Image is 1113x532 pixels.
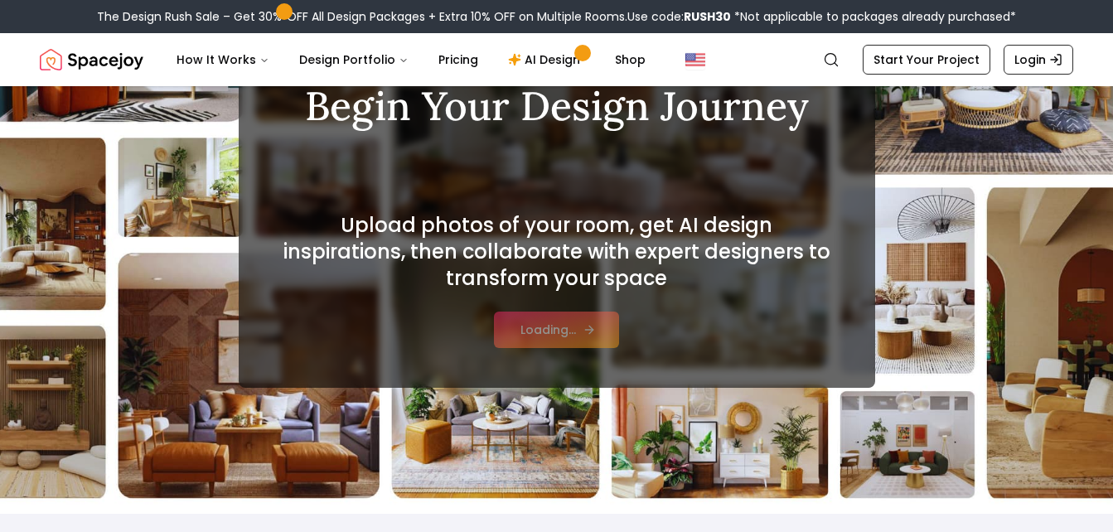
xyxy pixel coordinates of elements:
a: Shop [602,43,659,76]
nav: Main [163,43,659,76]
h1: Begin Your Design Journey [278,86,835,126]
div: The Design Rush Sale – Get 30% OFF All Design Packages + Extra 10% OFF on Multiple Rooms. [97,8,1016,25]
a: Spacejoy [40,43,143,76]
a: Login [1004,45,1073,75]
a: AI Design [495,43,598,76]
h2: Upload photos of your room, get AI design inspirations, then collaborate with expert designers to... [278,212,835,292]
span: Use code: [627,8,731,25]
span: *Not applicable to packages already purchased* [731,8,1016,25]
img: Spacejoy Logo [40,43,143,76]
a: Pricing [425,43,491,76]
img: United States [685,50,705,70]
nav: Global [40,33,1073,86]
b: RUSH30 [684,8,731,25]
a: Start Your Project [863,45,990,75]
button: How It Works [163,43,283,76]
button: Design Portfolio [286,43,422,76]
